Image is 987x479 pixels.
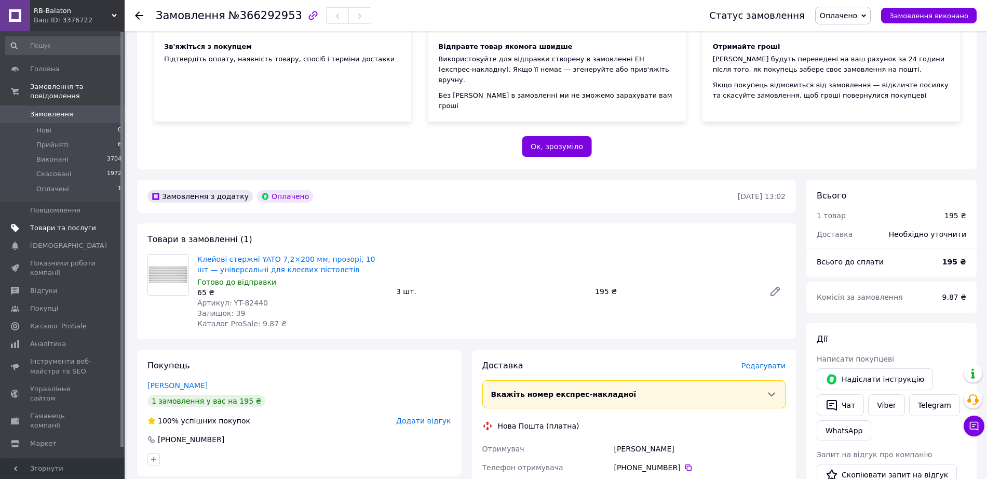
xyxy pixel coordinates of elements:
span: Покупець [147,361,190,370]
span: Отримувач [482,445,524,453]
span: Всього до сплати [817,258,884,266]
a: [PERSON_NAME] [147,381,208,390]
time: [DATE] 13:02 [738,192,786,201]
span: Додати відгук [396,417,451,425]
a: Редагувати [765,281,786,302]
span: Замовлення виконано [889,12,968,20]
span: Редагувати [741,362,786,370]
span: Відгуки [30,286,57,296]
span: Замовлення та повідомлення [30,82,125,101]
span: Вкажіть номер експрес-накладної [491,390,637,398]
button: Чат [817,394,864,416]
div: Оплачено [257,190,313,203]
span: Налаштування [30,457,83,466]
span: 0 [118,126,121,135]
span: Головна [30,64,59,74]
b: 195 ₴ [942,258,966,266]
div: 3 [713,20,950,33]
span: Замовлення [156,9,225,22]
div: 1 замовлення у вас на 195 ₴ [147,395,265,407]
span: Покупці [30,304,58,313]
div: Статус замовлення [709,10,805,21]
span: Запит на відгук про компанію [817,450,932,459]
span: Прийняті [36,140,69,150]
span: Товари в замовленні (1) [147,234,252,244]
span: 1 товар [817,211,846,220]
span: RB-Balaton [34,6,112,16]
span: Дії [817,334,828,344]
div: Використовуйте для відправки створену в замовленні ЕН (експрес-накладну). Якщо її немає — згенеру... [438,54,675,85]
div: 3 шт. [392,284,591,299]
span: №366292953 [228,9,302,22]
span: Написати покупцеві [817,355,894,363]
a: Клейові стержні YATO 7,2×200 мм, прозорі, 10 шт — універсальні для клеєвих пістолетів [197,255,375,274]
div: Нова Пошта (платна) [495,421,582,431]
span: Маркет [30,439,57,448]
span: Доставка [817,230,853,238]
span: Залишок: 39 [197,309,245,317]
div: Необхідно уточнити [883,223,972,246]
button: Чат з покупцем [964,416,984,436]
a: Viber [868,394,904,416]
span: Оплачено [820,11,857,20]
div: 1 [164,20,401,33]
span: Оплачені [36,184,69,194]
span: Всього [817,191,846,201]
span: Доставка [482,361,523,370]
div: 195 ₴ [591,284,761,299]
span: 6 [118,140,121,150]
span: 9.87 ₴ [942,293,966,301]
span: Скасовані [36,169,72,179]
span: Каталог ProSale [30,322,86,331]
div: [PERSON_NAME] будуть переведені на ваш рахунок за 24 години після того, як покупець забере своє з... [713,54,950,75]
span: Артикул: YT-82440 [197,299,268,307]
span: Замовлення [30,110,73,119]
div: 65 ₴ [197,287,388,298]
span: Нові [36,126,51,135]
span: Гаманець компанії [30,411,96,430]
button: Надіслати інструкцію [817,368,933,390]
div: Замовлення з додатку [147,190,253,203]
span: 100% [158,417,179,425]
span: 3704 [107,155,121,164]
span: Готово до відправки [197,278,276,286]
div: [PERSON_NAME] [612,440,788,458]
span: Повідомлення [30,206,80,215]
button: Замовлення виконано [881,8,977,23]
div: Якщо покупець відмовиться від замовлення — відкличте посилку та скасуйте замовлення, щоб гроші по... [713,80,950,101]
div: Повернутися назад [135,10,143,21]
div: Підтвердіть оплату, наявність товару, спосіб і терміни доставки [154,10,411,122]
div: Без [PERSON_NAME] в замовленні ми не зможемо зарахувати вам гроші [438,90,675,111]
div: [PHONE_NUMBER] [614,462,786,473]
span: Отримайте гроші [713,43,780,50]
span: Телефон отримувача [482,463,563,472]
span: Управління сайтом [30,384,96,403]
a: Telegram [909,394,960,416]
span: Відправте товар якомога швидше [438,43,572,50]
span: Зв'яжіться з покупцем [164,43,252,50]
span: [DEMOGRAPHIC_DATA] [30,241,107,250]
span: Інструменти веб-майстра та SEO [30,357,96,376]
span: Виконані [36,155,69,164]
span: 1 [118,184,121,194]
span: Аналітика [30,339,66,349]
span: 1972 [107,169,121,179]
input: Пошук [5,36,123,55]
div: [PHONE_NUMBER] [157,434,225,445]
div: 2 [438,20,675,33]
div: 195 ₴ [944,210,966,221]
span: Товари та послуги [30,223,96,233]
span: Каталог ProSale: 9.87 ₴ [197,320,287,328]
div: успішних покупок [147,416,250,426]
a: WhatsApp [817,420,871,441]
img: Клейові стержні YATO 7,2×200 мм, прозорі, 10 шт — універсальні для клеєвих пістолетів [148,260,188,289]
button: Ок, зрозуміло [522,136,592,157]
span: Показники роботи компанії [30,259,96,277]
div: Ваш ID: 3376722 [34,16,125,25]
span: Комісія за замовлення [817,293,903,301]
